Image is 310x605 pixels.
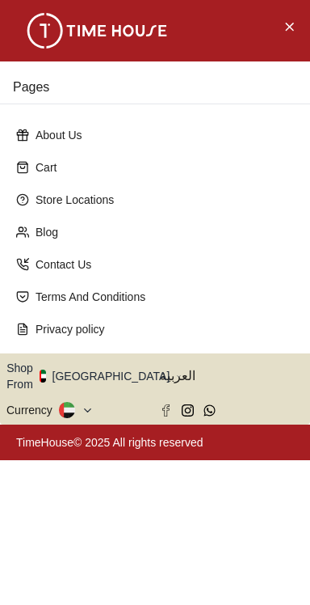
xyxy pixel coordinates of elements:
button: Shop From[GEOGRAPHIC_DATA] [6,360,182,392]
button: العربية [160,360,304,392]
img: ... [16,13,178,49]
a: TimeHouse© 2025 All rights reserved [16,436,203,449]
button: Close Menu [276,13,302,39]
a: Facebook [160,404,172,417]
p: Store Locations [36,192,287,208]
div: Currency [6,402,59,418]
p: Privacy policy [36,321,287,337]
p: Terms And Conditions [36,289,287,305]
p: Cart [36,159,287,176]
span: العربية [160,366,304,386]
img: United Arab Emirates [40,370,46,383]
p: About Us [36,127,287,143]
p: Contact Us [36,256,287,273]
a: Whatsapp [203,404,216,417]
a: Instagram [182,404,194,417]
p: Blog [36,224,287,240]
